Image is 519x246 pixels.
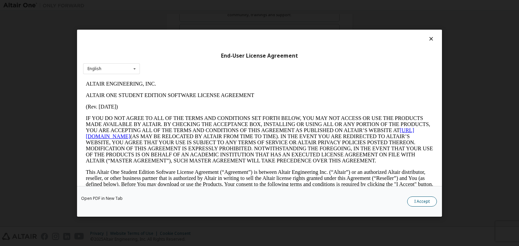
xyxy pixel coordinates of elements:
p: ALTAIR ENGINEERING, INC. [3,3,350,9]
a: [URL][DOMAIN_NAME] [3,49,331,61]
div: English [88,67,101,71]
p: This Altair One Student Edition Software License Agreement (“Agreement”) is between Altair Engine... [3,91,350,115]
div: End-User License Agreement [83,52,436,59]
p: (Rev. [DATE]) [3,26,350,32]
p: ALTAIR ONE STUDENT EDITION SOFTWARE LICENSE AGREEMENT [3,14,350,20]
a: Open PDF in New Tab [81,196,123,201]
button: I Accept [407,196,437,207]
p: IF YOU DO NOT AGREE TO ALL OF THE TERMS AND CONDITIONS SET FORTH BELOW, YOU MAY NOT ACCESS OR USE... [3,37,350,86]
